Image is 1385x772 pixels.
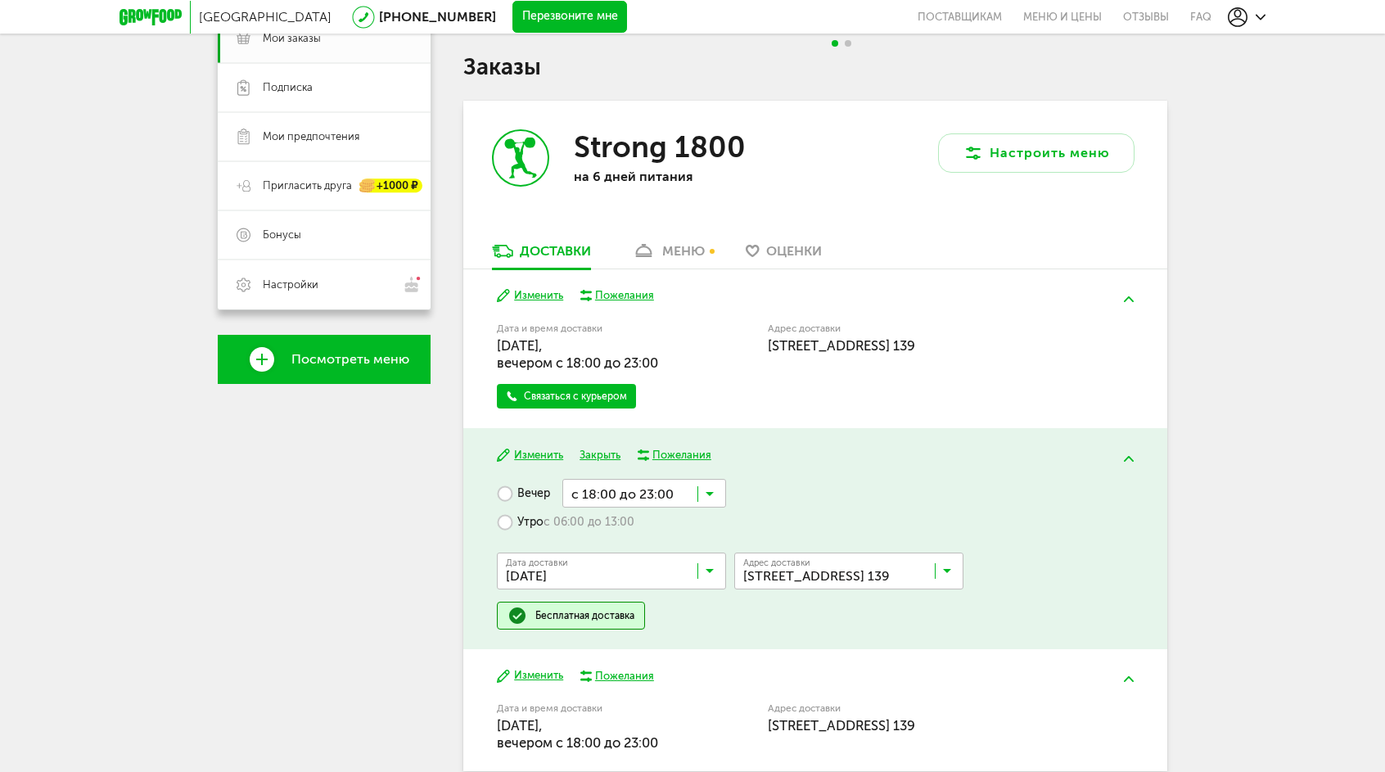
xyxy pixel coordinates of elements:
[218,14,431,63] a: Мои заказы
[832,40,838,47] span: Go to slide 1
[938,133,1135,173] button: Настроить меню
[766,243,822,259] span: Оценки
[580,288,654,303] button: Пожелания
[637,448,711,463] button: Пожелания
[535,609,634,622] div: Бесплатная доставка
[580,448,620,463] button: Закрыть
[574,169,787,184] p: на 6 дней питания
[379,9,496,25] a: [PHONE_NUMBER]
[218,63,431,112] a: Подписка
[652,448,711,463] div: Пожелания
[497,508,634,536] label: Утро
[595,288,654,303] div: Пожелания
[512,1,627,34] button: Перезвоните мне
[218,210,431,260] a: Бонусы
[497,324,684,333] label: Дата и время доставки
[291,352,409,367] span: Посмотреть меню
[1124,676,1134,682] img: arrow-up-green.5eb5f82.svg
[218,260,431,309] a: Настройки
[497,704,684,713] label: Дата и время доставки
[360,179,422,193] div: +1000 ₽
[768,704,1073,713] label: Адрес доставки
[463,56,1167,78] h1: Заказы
[662,243,705,259] div: меню
[1124,456,1134,462] img: arrow-up-green.5eb5f82.svg
[497,717,658,751] span: [DATE], вечером c 18:00 до 23:00
[743,558,810,567] span: Адрес доставки
[624,242,713,269] a: меню
[497,384,636,409] a: Связаться с курьером
[263,278,318,292] span: Настройки
[506,558,568,567] span: Дата доставки
[263,129,359,144] span: Мои предпочтения
[544,515,634,530] span: с 06:00 до 13:00
[497,668,563,684] button: Изменить
[595,669,654,684] div: Пожелания
[768,337,915,354] span: [STREET_ADDRESS] 139
[508,606,527,625] img: done.51a953a.svg
[218,161,431,210] a: Пригласить друга +1000 ₽
[738,242,830,269] a: Оценки
[768,324,1073,333] label: Адрес доставки
[263,31,321,46] span: Мои заказы
[574,129,746,165] h3: Strong 1800
[497,448,563,463] button: Изменить
[497,337,658,371] span: [DATE], вечером c 18:00 до 23:00
[497,288,563,304] button: Изменить
[199,9,332,25] span: [GEOGRAPHIC_DATA]
[1124,296,1134,302] img: arrow-up-green.5eb5f82.svg
[263,228,301,242] span: Бонусы
[484,242,599,269] a: Доставки
[768,717,915,734] span: [STREET_ADDRESS] 139
[520,243,591,259] div: Доставки
[845,40,851,47] span: Go to slide 2
[497,479,550,508] label: Вечер
[218,335,431,384] a: Посмотреть меню
[580,669,654,684] button: Пожелания
[263,178,352,193] span: Пригласить друга
[263,80,313,95] span: Подписка
[218,112,431,161] a: Мои предпочтения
